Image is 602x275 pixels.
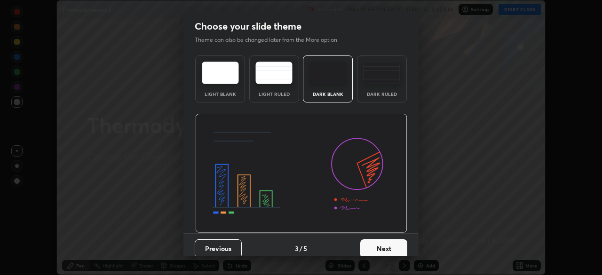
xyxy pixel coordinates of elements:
img: lightRuledTheme.5fabf969.svg [255,62,293,84]
div: Light Ruled [255,92,293,96]
h4: 3 [295,244,299,253]
p: Theme can also be changed later from the More option [195,36,347,44]
h4: / [300,244,302,253]
button: Previous [195,239,242,258]
button: Next [360,239,407,258]
img: lightTheme.e5ed3b09.svg [202,62,239,84]
div: Dark Blank [309,92,347,96]
img: darkRuledTheme.de295e13.svg [363,62,400,84]
img: darkThemeBanner.d06ce4a2.svg [195,114,407,233]
div: Dark Ruled [363,92,401,96]
h4: 5 [303,244,307,253]
h2: Choose your slide theme [195,20,301,32]
img: darkTheme.f0cc69e5.svg [309,62,347,84]
div: Light Blank [201,92,239,96]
